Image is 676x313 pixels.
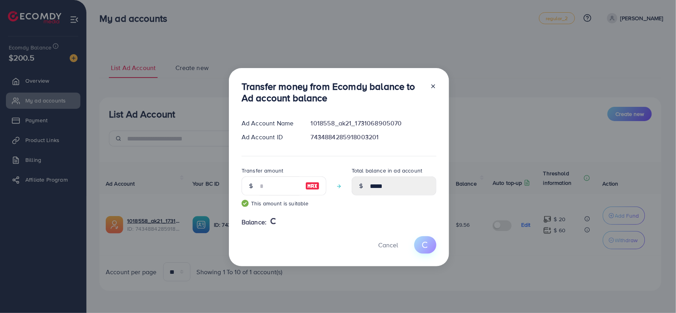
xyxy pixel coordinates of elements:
[305,181,320,191] img: image
[235,133,305,142] div: Ad Account ID
[305,133,443,142] div: 7434884285918003201
[242,199,326,207] small: This amount is suitable
[242,81,424,104] h3: Transfer money from Ecomdy balance to Ad account balance
[242,200,249,207] img: guide
[352,167,422,175] label: Total balance in ad account
[235,119,305,128] div: Ad Account Name
[305,119,443,128] div: 1018558_ak21_1731068905070
[242,167,283,175] label: Transfer amount
[378,241,398,249] span: Cancel
[642,277,670,307] iframe: Chat
[242,218,267,227] span: Balance:
[368,236,408,253] button: Cancel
